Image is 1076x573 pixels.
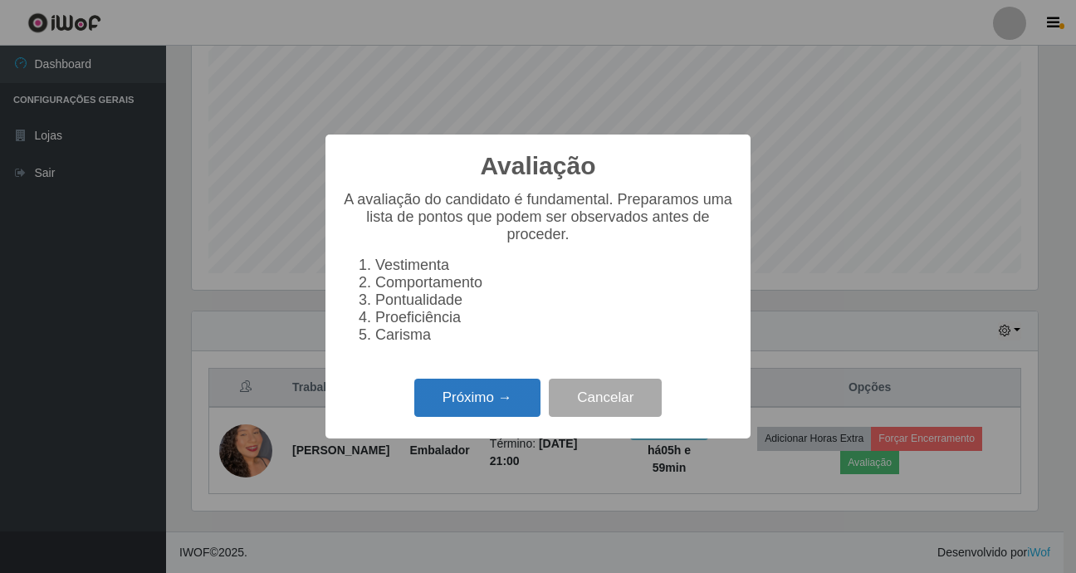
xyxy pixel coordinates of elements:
[375,291,734,309] li: Pontualidade
[342,191,734,243] p: A avaliação do candidato é fundamental. Preparamos uma lista de pontos que podem ser observados a...
[375,257,734,274] li: Vestimenta
[481,151,596,181] h2: Avaliação
[375,274,734,291] li: Comportamento
[375,326,734,344] li: Carisma
[549,379,662,418] button: Cancelar
[414,379,540,418] button: Próximo →
[375,309,734,326] li: Proeficiência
